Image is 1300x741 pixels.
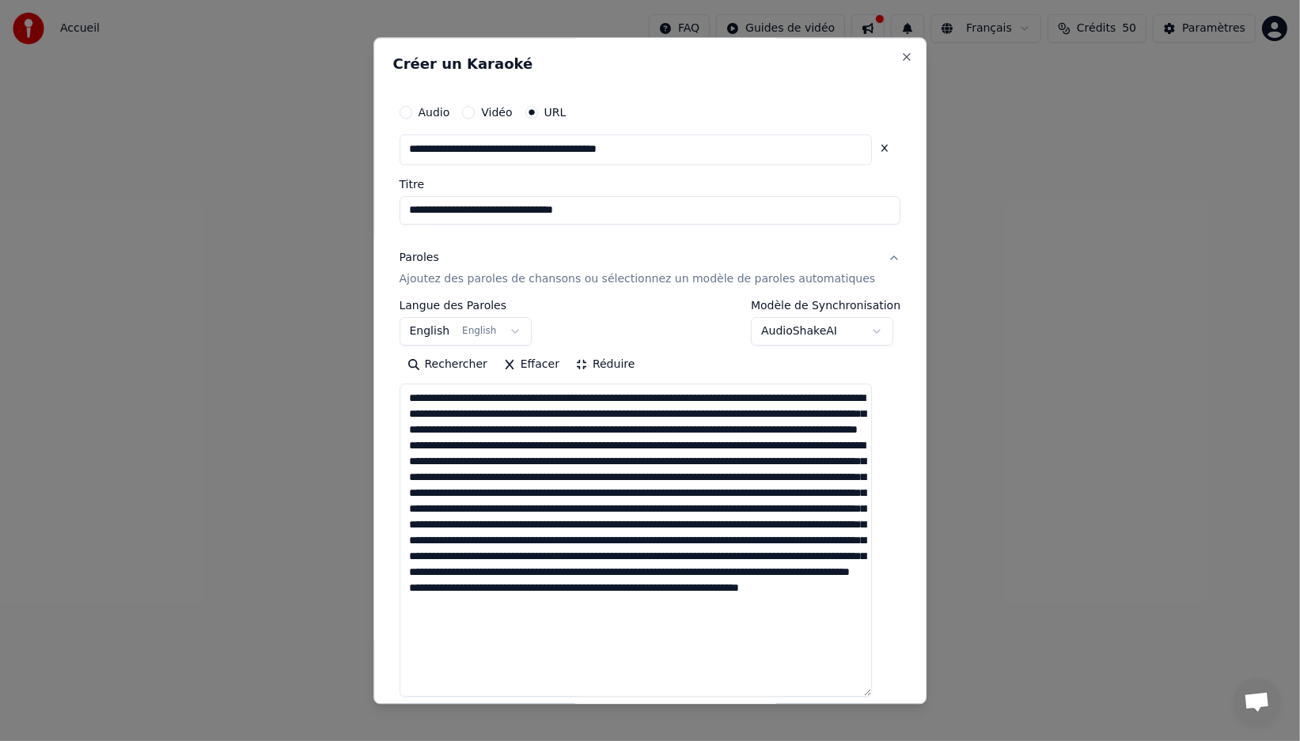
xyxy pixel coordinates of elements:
[495,353,567,378] button: Effacer
[751,301,900,312] label: Modèle de Synchronisation
[544,107,567,118] label: URL
[400,353,495,378] button: Rechercher
[400,301,901,710] div: ParolesAjoutez des paroles de chansons ou sélectionnez un modèle de paroles automatiques
[400,179,901,190] label: Titre
[400,250,439,266] div: Paroles
[400,237,901,301] button: ParolesAjoutez des paroles de chansons ou sélectionnez un modèle de paroles automatiques
[400,272,876,288] p: Ajoutez des paroles de chansons ou sélectionnez un modèle de paroles automatiques
[400,301,533,312] label: Langue des Paroles
[419,107,450,118] label: Audio
[567,353,642,378] button: Réduire
[481,107,512,118] label: Vidéo
[393,57,908,71] h2: Créer un Karaoké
